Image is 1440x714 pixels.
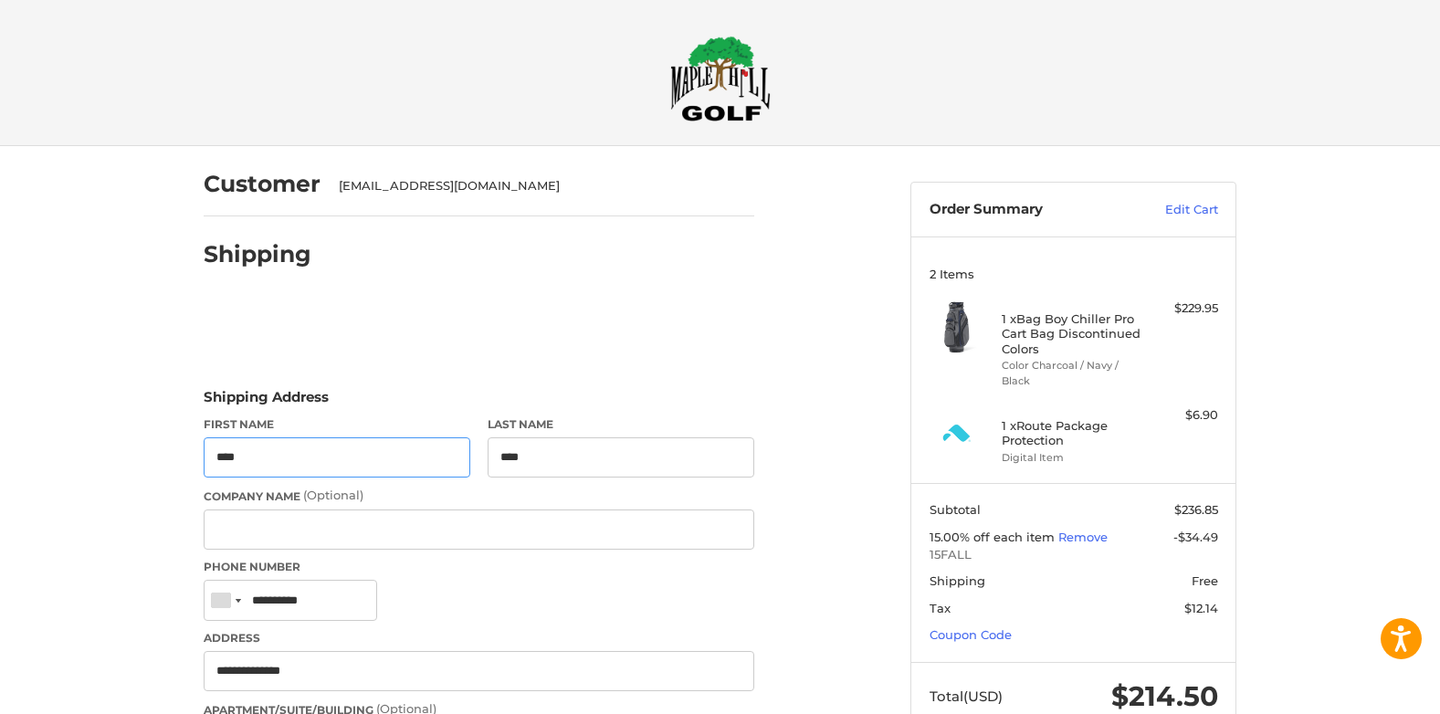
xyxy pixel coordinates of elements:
span: Subtotal [930,502,981,517]
small: (Optional) [303,488,363,502]
span: -$34.49 [1173,530,1218,544]
h3: Order Summary [930,201,1126,219]
h4: 1 x Bag Boy Chiller Pro Cart Bag Discontinued Colors [1002,311,1141,356]
a: Coupon Code [930,627,1012,642]
h2: Shipping [204,240,311,268]
label: Company Name [204,487,754,505]
div: $6.90 [1146,406,1218,425]
label: Last Name [488,416,754,433]
a: Remove [1058,530,1108,544]
h3: 2 Items [930,267,1218,281]
h2: Customer [204,170,321,198]
h4: 1 x Route Package Protection [1002,418,1141,448]
a: Edit Cart [1126,201,1218,219]
legend: Shipping Address [204,387,329,416]
li: Color Charcoal / Navy / Black [1002,358,1141,388]
span: Total (USD) [930,688,1003,705]
span: Free [1192,573,1218,588]
span: Tax [930,601,951,615]
label: Address [204,630,754,646]
span: 15.00% off each item [930,530,1058,544]
span: Shipping [930,573,985,588]
label: First Name [204,416,470,433]
div: $229.95 [1146,299,1218,318]
li: Digital Item [1002,450,1141,466]
span: $236.85 [1174,502,1218,517]
img: Maple Hill Golf [670,36,771,121]
div: [EMAIL_ADDRESS][DOMAIN_NAME] [339,177,737,195]
label: Phone Number [204,559,754,575]
span: 15FALL [930,546,1218,564]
